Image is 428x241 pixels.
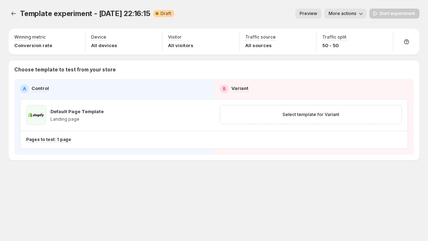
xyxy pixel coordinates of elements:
[322,34,346,40] p: Traffic split
[231,85,249,92] p: Variant
[26,137,71,142] p: Pages to test: 1 page
[300,11,317,16] span: Preview
[223,86,226,92] h2: B
[91,34,106,40] p: Device
[329,11,356,16] span: More actions
[50,108,104,115] p: Default Page Template
[14,66,414,73] p: Choose template to test from your store
[282,112,339,117] span: Select template for Variant
[278,110,344,120] button: Select template for Variant
[23,86,26,92] h2: A
[168,34,182,40] p: Visitor
[31,85,49,92] p: Control
[91,42,117,49] p: All devices
[26,105,46,125] img: Default Page Template
[14,42,52,49] p: Conversion rate
[14,34,46,40] p: Winning metric
[50,116,104,122] p: Landing page
[322,42,346,49] p: 50 - 50
[161,11,171,16] span: Draft
[295,9,321,19] button: Preview
[245,34,276,40] p: Traffic source
[20,9,151,18] span: Template experiment - [DATE] 22:16:15
[9,9,19,19] button: Experiments
[168,42,193,49] p: All visitors
[324,9,366,19] button: More actions
[245,42,276,49] p: All sources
